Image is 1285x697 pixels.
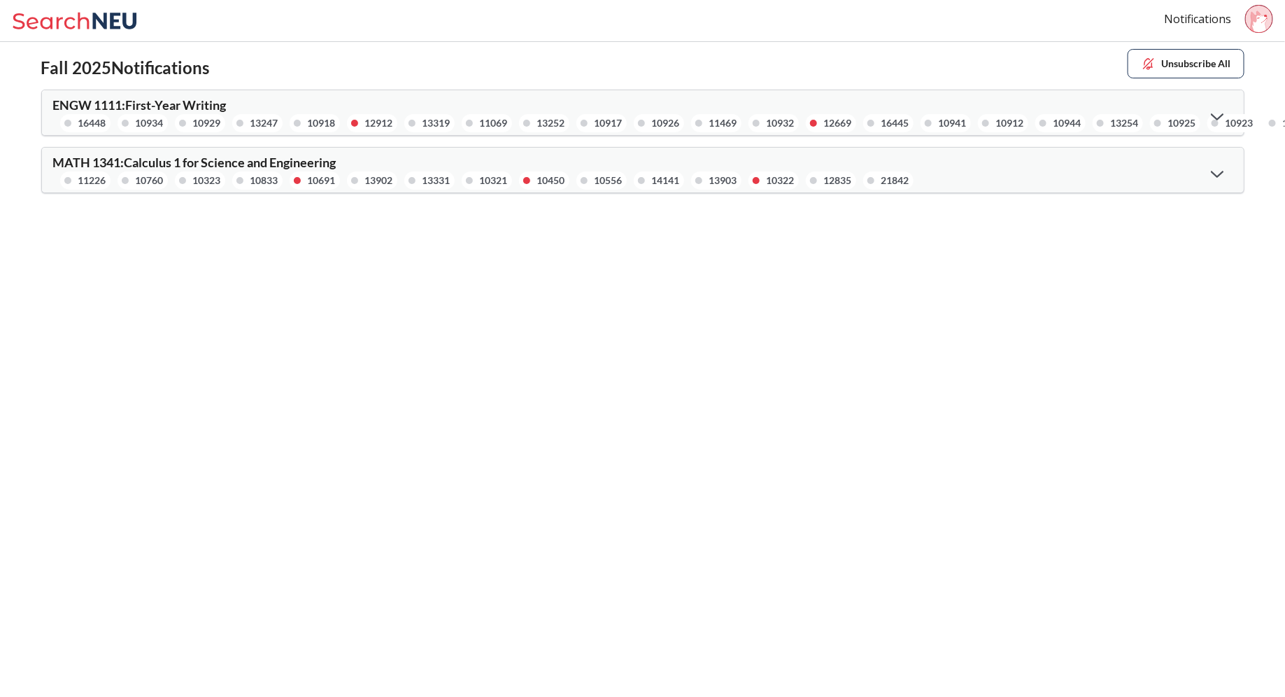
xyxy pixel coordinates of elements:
[193,173,221,188] div: 10323
[767,173,795,188] div: 10322
[881,115,909,131] div: 16445
[193,115,221,131] div: 10929
[136,173,164,188] div: 10760
[480,173,508,188] div: 10321
[250,115,278,131] div: 13247
[767,115,795,131] div: 10932
[652,115,680,131] div: 10926
[1128,49,1244,78] button: Unsubscribe All
[996,115,1024,131] div: 10912
[1111,115,1139,131] div: 13254
[308,173,336,188] div: 10691
[709,173,737,188] div: 13903
[1141,56,1156,71] img: unsubscribe.svg
[53,155,336,170] span: MATH 1341 : Calculus 1 for Science and Engineering
[537,173,565,188] div: 10450
[136,115,164,131] div: 10934
[78,115,106,131] div: 16448
[1053,115,1081,131] div: 10944
[824,173,852,188] div: 12835
[1168,115,1196,131] div: 10925
[939,115,967,131] div: 10941
[824,115,852,131] div: 12669
[308,115,336,131] div: 10918
[365,173,393,188] div: 13902
[595,173,623,188] div: 10556
[537,115,565,131] div: 13252
[250,173,278,188] div: 10833
[652,173,680,188] div: 14141
[78,173,106,188] div: 11226
[423,115,450,131] div: 13319
[709,115,737,131] div: 11469
[365,115,393,131] div: 12912
[41,58,210,78] h2: Fall 2025 Notifications
[1226,115,1254,131] div: 10923
[881,173,909,188] div: 21842
[480,115,508,131] div: 11069
[423,173,450,188] div: 13331
[53,97,227,113] span: ENGW 1111 : First-Year Writing
[1164,11,1231,27] a: Notifications
[595,115,623,131] div: 10917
